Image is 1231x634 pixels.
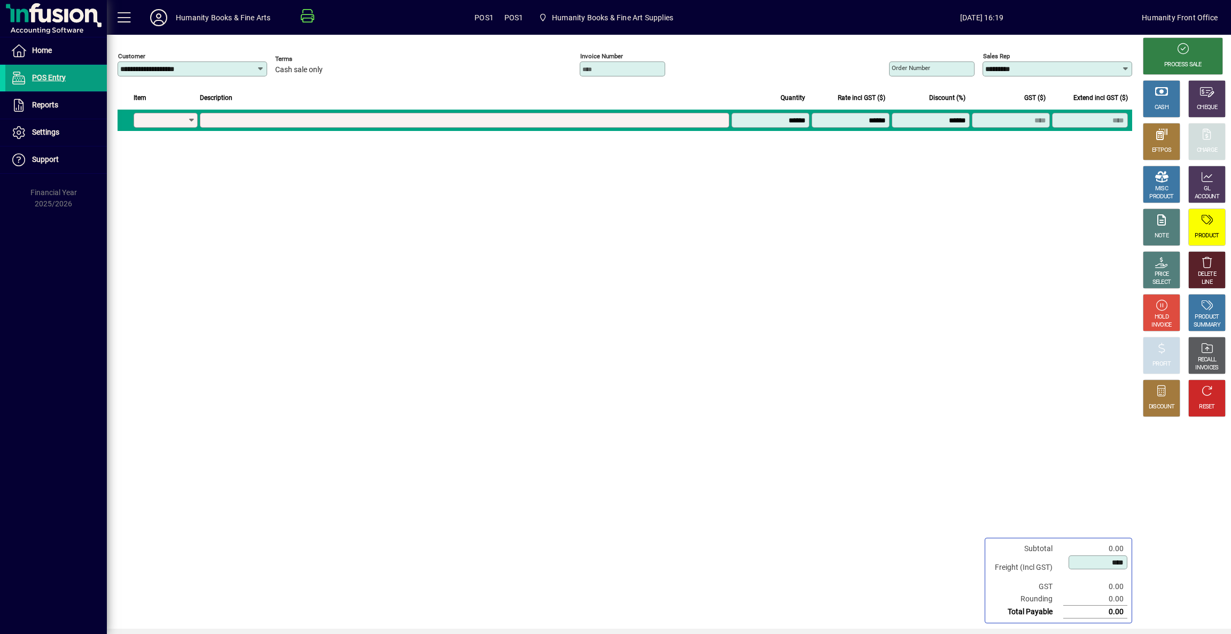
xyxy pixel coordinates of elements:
[892,64,930,72] mat-label: Order number
[1155,313,1168,321] div: HOLD
[1063,606,1127,618] td: 0.00
[32,73,66,82] span: POS Entry
[1204,185,1211,193] div: GL
[134,92,146,104] span: Item
[1142,9,1218,26] div: Humanity Front Office
[1155,232,1168,240] div: NOTE
[1155,185,1168,193] div: MISC
[990,543,1063,555] td: Subtotal
[1024,92,1046,104] span: GST ($)
[118,52,145,60] mat-label: Customer
[5,146,107,173] a: Support
[838,92,885,104] span: Rate incl GST ($)
[1152,279,1171,287] div: SELECT
[580,52,623,60] mat-label: Invoice number
[821,9,1142,26] span: [DATE] 16:19
[1063,581,1127,593] td: 0.00
[474,9,494,26] span: POS1
[32,128,59,136] span: Settings
[5,37,107,64] a: Home
[1155,270,1169,279] div: PRICE
[990,606,1063,618] td: Total Payable
[1197,104,1217,112] div: CHEQUE
[142,8,176,27] button: Profile
[32,46,52,55] span: Home
[1195,193,1219,201] div: ACCOUNT
[32,155,59,164] span: Support
[5,92,107,119] a: Reports
[1198,270,1216,279] div: DELETE
[534,8,677,27] span: Humanity Books & Fine Art Supplies
[176,9,271,26] div: Humanity Books & Fine Arts
[1073,92,1128,104] span: Extend incl GST ($)
[1151,321,1171,329] div: INVOICE
[929,92,965,104] span: Discount (%)
[990,593,1063,606] td: Rounding
[983,52,1010,60] mat-label: Sales rep
[552,9,673,26] span: Humanity Books & Fine Art Supplies
[1202,279,1212,287] div: LINE
[1149,403,1174,411] div: DISCOUNT
[275,66,323,74] span: Cash sale only
[200,92,232,104] span: Description
[1195,232,1219,240] div: PRODUCT
[504,9,524,26] span: POS1
[1063,543,1127,555] td: 0.00
[275,56,339,63] span: Terms
[1197,146,1218,154] div: CHARGE
[1152,360,1171,368] div: PROFIT
[1194,321,1220,329] div: SUMMARY
[1155,104,1168,112] div: CASH
[32,100,58,109] span: Reports
[1164,61,1202,69] div: PROCESS SALE
[1195,364,1218,372] div: INVOICES
[1198,356,1217,364] div: RECALL
[990,555,1063,581] td: Freight (Incl GST)
[5,119,107,146] a: Settings
[1199,403,1215,411] div: RESET
[1149,193,1173,201] div: PRODUCT
[1063,593,1127,606] td: 0.00
[1152,146,1172,154] div: EFTPOS
[990,581,1063,593] td: GST
[781,92,805,104] span: Quantity
[1195,313,1219,321] div: PRODUCT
